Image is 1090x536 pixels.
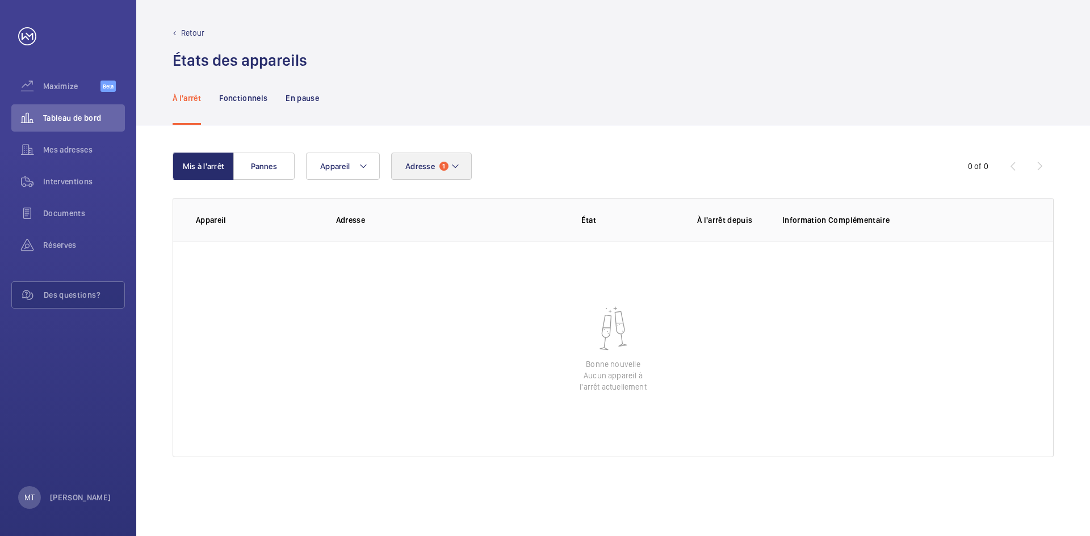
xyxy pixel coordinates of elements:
p: À l'arrêt depuis [697,214,764,226]
h1: États des appareils [173,50,307,71]
button: Mis à l'arrêt [173,153,234,180]
span: Documents [43,208,125,219]
span: Tableau de bord [43,112,125,124]
span: 1 [439,162,448,171]
p: Bonne nouvelle Aucun appareil à l'arrêt actuellement [580,358,647,392]
span: Appareil [320,162,350,171]
span: Maximize [43,81,100,92]
button: Adresse1 [391,153,472,180]
p: Fonctionnels [219,92,267,104]
span: Interventions [43,176,125,187]
div: 0 of 0 [968,161,988,172]
span: Réserves [43,239,125,251]
p: Appareil [196,214,318,226]
p: Adresse [336,214,498,226]
button: Pannes [233,153,295,180]
p: MT [24,492,35,503]
span: Adresse [405,162,435,171]
span: Beta [100,81,116,92]
p: En pause [286,92,319,104]
span: Mes adresses [43,144,125,155]
p: [PERSON_NAME] [50,492,111,503]
p: Information Complémentaire [782,214,1030,226]
button: Appareil [306,153,380,180]
span: Des questions? [44,289,124,301]
p: Retour [181,27,204,39]
p: À l'arrêt [173,92,201,104]
p: État [506,214,671,226]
